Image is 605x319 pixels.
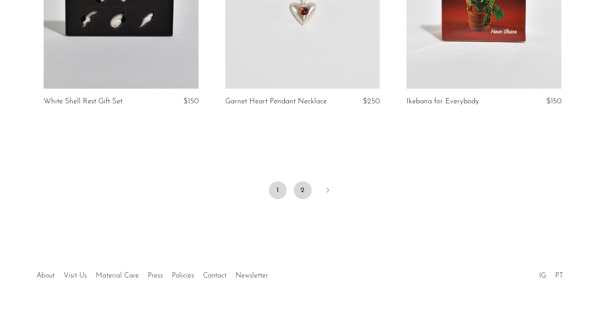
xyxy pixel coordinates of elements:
span: 1 [269,181,287,199]
ul: Social Medias [535,265,568,282]
a: Ikebana for Everybody [406,98,479,106]
a: 2 [294,181,312,199]
a: Press [148,272,163,279]
span: $150 [183,98,199,105]
a: About [37,272,55,279]
a: Policies [172,272,194,279]
a: Contact [203,272,227,279]
a: Garnet Heart Pendant Necklace [225,98,327,106]
a: Next [319,181,337,201]
a: IG [539,272,546,279]
a: Material Care [96,272,139,279]
ul: Quick links [32,265,272,282]
a: PT [555,272,563,279]
a: Visit Us [64,272,87,279]
span: $250 [363,98,380,105]
span: $150 [546,98,561,105]
a: White Shell Rest Gift Set [44,98,122,106]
